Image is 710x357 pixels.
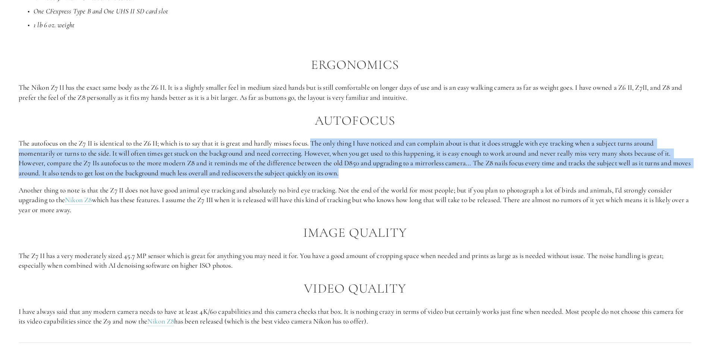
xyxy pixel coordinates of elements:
[19,226,691,240] h2: Image Quality
[19,138,691,178] p: The autofocus on the Z7 II is identical to the Z6 II; which is to say that it is great and hardly...
[19,114,691,128] h2: Autofocus
[19,58,691,72] h2: Ergonomics
[19,83,691,102] p: The Nikon Z7 II has the exact same body as the Z6 II. It is a slightly smaller feel in medium siz...
[19,251,691,271] p: The Z7 II has a very moderately sized 45.7 MP sensor which is great for anything you may need it ...
[65,195,92,205] a: Nikon Z8
[19,307,691,326] p: I have always said that any modern camera needs to have at least 4K/60 capabilities and this came...
[147,317,175,326] a: Nikon Z8
[34,20,75,29] em: 1 lb 6 oz. weight
[19,281,691,296] h2: Video Quality
[34,7,168,15] em: One CFexpress Type B and One UHS II SD card slot
[19,185,691,215] p: Another thing to note is that the Z7 II does not have good animal eye tracking and absolutely no ...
